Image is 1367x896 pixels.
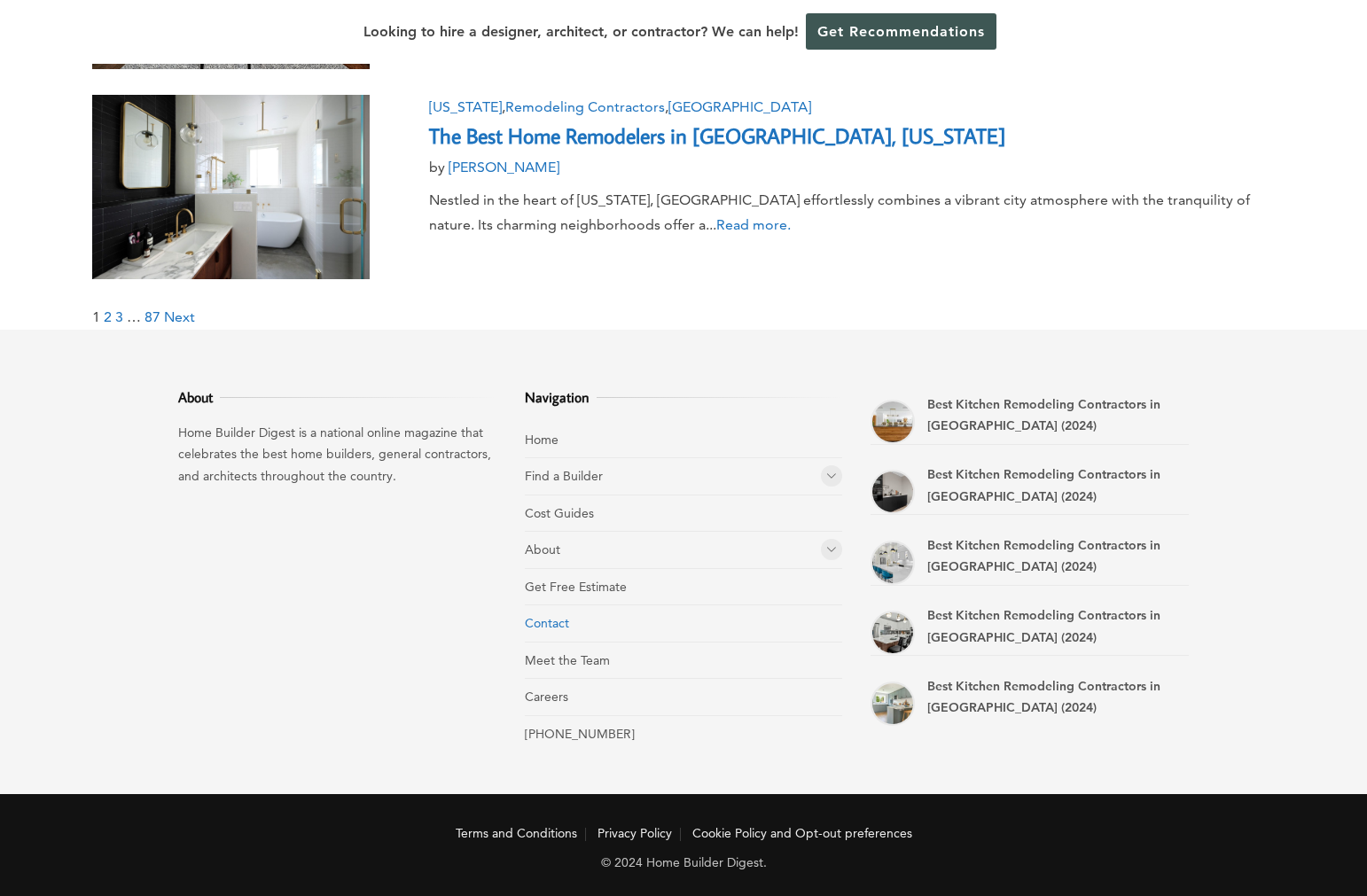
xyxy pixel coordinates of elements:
a: Best Kitchen Remodeling Contractors in Miami Beach (2024) [871,682,915,726]
a: Next [164,308,195,325]
a: Home [525,432,559,448]
a: Best Kitchen Remodeling Contractors in [GEOGRAPHIC_DATA] (2024) [927,537,1160,575]
a: Careers [525,689,568,705]
a: [US_STATE] [429,98,502,115]
a: Contact [525,615,569,631]
div: Nestled in the heart of [US_STATE], [GEOGRAPHIC_DATA] effortlessly combines a vibrant city atmosp... [429,188,1275,238]
a: Remodeling Contractors [505,98,665,115]
a: Cost Guides [525,505,594,521]
a: Best Kitchen Remodeling Contractors in [GEOGRAPHIC_DATA] (2024) [927,678,1160,716]
span: by [429,159,559,175]
span: 1 [92,308,100,325]
a: Cookie Policy and Opt-out preferences [692,825,912,841]
a: [PERSON_NAME] [449,159,559,175]
p: Home Builder Digest is a national online magazine that celebrates the best home builders, general... [178,422,496,487]
h3: Navigation [525,386,843,408]
a: Read more. [716,216,791,233]
a: About [525,541,560,557]
a: Best Kitchen Remodeling Contractors in Boca Raton (2024) [871,611,915,655]
a: [GEOGRAPHIC_DATA] [668,98,811,115]
a: 87 [145,308,160,325]
a: [PHONE_NUMBER] [525,726,635,742]
a: Terms and Conditions [456,825,577,841]
a: Best Kitchen Remodeling Contractors in Doral (2024) [871,400,915,444]
p: © 2024 Home Builder Digest. [28,852,1339,874]
a: Best Kitchen Remodeling Contractors in [GEOGRAPHIC_DATA] (2024) [927,396,1160,434]
a: Best Kitchen Remodeling Contractors in [GEOGRAPHIC_DATA] (2024) [927,607,1160,645]
a: Meet the Team [525,652,610,668]
span: … [127,308,141,325]
nav: Posts pagination [92,305,1275,330]
h3: About [178,386,496,408]
a: Get Free Estimate [525,579,627,595]
a: 2 [104,308,112,325]
a: Privacy Policy [598,825,672,841]
a: Best Kitchen Remodeling Contractors in Coral Gables (2024) [871,541,915,585]
a: Best Kitchen Remodeling Contractors in Plantation (2024) [871,470,915,514]
a: Best Kitchen Remodeling Contractors in [GEOGRAPHIC_DATA] (2024) [927,466,1160,504]
a: The Best Home Remodelers in [GEOGRAPHIC_DATA], [US_STATE] [429,121,1005,149]
span: , , [429,98,811,115]
a: 3 [115,308,123,325]
a: Find a Builder [525,468,603,484]
a: Get Recommendations [806,13,996,50]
